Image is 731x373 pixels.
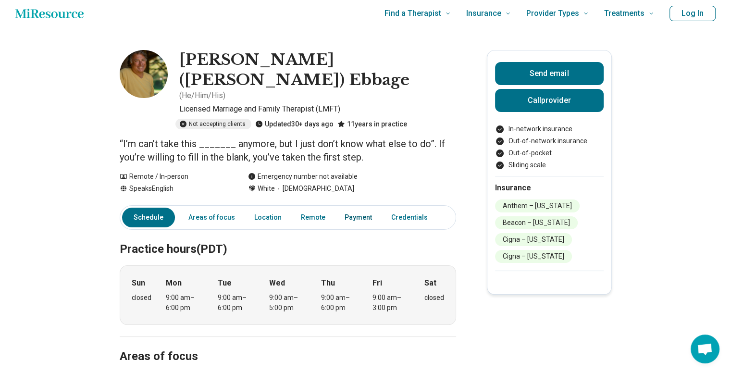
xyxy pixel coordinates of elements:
[495,62,604,85] button: Send email
[495,182,604,194] h2: Insurance
[669,6,716,21] button: Log In
[269,293,306,313] div: 9:00 am – 5:00 pm
[295,208,331,227] a: Remote
[120,50,168,98] img: Jeffrey Ebbage, Licensed Marriage and Family Therapist (LMFT)
[120,172,229,182] div: Remote / In-person
[255,119,334,129] div: Updated 30+ days ago
[424,277,436,289] strong: Sat
[269,277,285,289] strong: Wed
[15,4,84,23] a: Home page
[372,293,409,313] div: 9:00 am – 3:00 pm
[495,250,572,263] li: Cigna – [US_STATE]
[179,103,456,115] p: Licensed Marriage and Family Therapist (LMFT)
[372,277,382,289] strong: Fri
[495,136,604,146] li: Out-of-network insurance
[424,293,444,303] div: closed
[385,208,439,227] a: Credentials
[120,137,456,164] p: “I’m can’t take this _______ anymore, but I just don’t know what else to do”. If you’re willing t...
[495,199,580,212] li: Anthem – [US_STATE]
[466,7,501,20] span: Insurance
[175,119,251,129] div: Not accepting clients
[179,90,225,101] p: ( He/Him/His )
[120,218,456,258] h2: Practice hours (PDT)
[495,148,604,158] li: Out-of-pocket
[166,277,182,289] strong: Mon
[179,50,456,90] h1: [PERSON_NAME] ([PERSON_NAME]) Ebbage
[321,293,358,313] div: 9:00 am – 6:00 pm
[183,208,241,227] a: Areas of focus
[166,293,203,313] div: 9:00 am – 6:00 pm
[275,184,354,194] span: [DEMOGRAPHIC_DATA]
[120,325,456,365] h2: Areas of focus
[495,233,572,246] li: Cigna – [US_STATE]
[495,124,604,134] li: In-network insurance
[384,7,441,20] span: Find a Therapist
[495,160,604,170] li: Sliding scale
[218,293,255,313] div: 9:00 am – 6:00 pm
[132,293,151,303] div: closed
[132,277,145,289] strong: Sun
[218,277,232,289] strong: Tue
[526,7,579,20] span: Provider Types
[337,119,407,129] div: 11 years in practice
[691,335,719,363] div: Open chat
[321,277,335,289] strong: Thu
[339,208,378,227] a: Payment
[120,184,229,194] div: Speaks English
[120,265,456,325] div: When does the program meet?
[495,216,578,229] li: Beacon – [US_STATE]
[122,208,175,227] a: Schedule
[604,7,644,20] span: Treatments
[495,89,604,112] button: Callprovider
[248,208,287,227] a: Location
[258,184,275,194] span: White
[495,124,604,170] ul: Payment options
[248,172,358,182] div: Emergency number not available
